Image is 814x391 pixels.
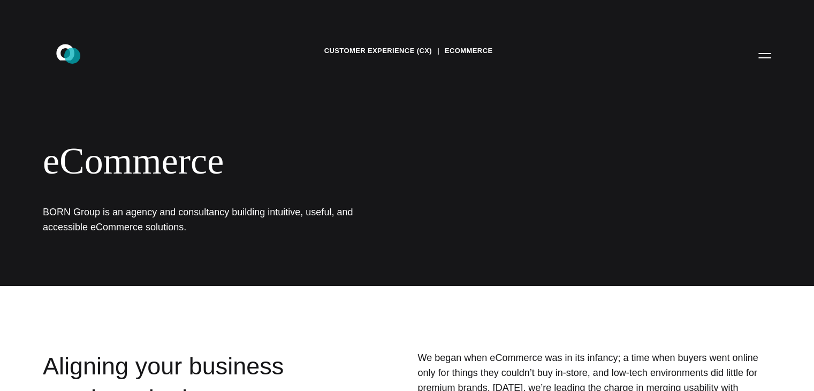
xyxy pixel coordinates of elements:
a: Customer Experience (CX) [324,43,432,59]
h1: BORN Group is an agency and consultancy building intuitive, useful, and accessible eCommerce solu... [43,205,364,235]
a: eCommerce [445,43,492,59]
div: eCommerce [43,139,653,183]
button: Open [752,44,778,66]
